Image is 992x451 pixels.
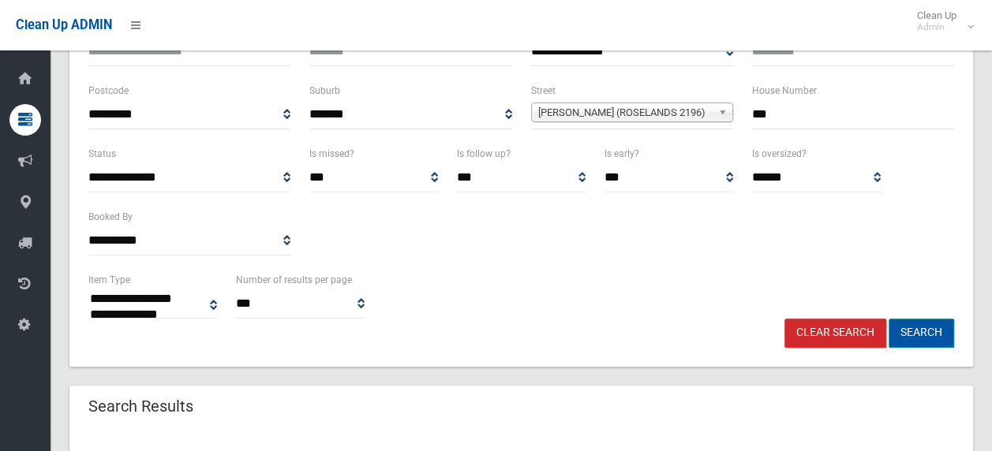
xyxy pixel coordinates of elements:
label: Is follow up? [457,145,511,162]
label: Is oversized? [752,145,807,162]
label: Street [531,82,556,99]
label: House Number [752,82,817,99]
button: Search [889,319,954,348]
label: Number of results per page [236,271,352,289]
label: Postcode [88,82,129,99]
label: Booked By [88,208,133,225]
span: [PERSON_NAME] (ROSELANDS 2196) [538,103,712,122]
label: Suburb [309,82,340,99]
header: Search Results [69,391,212,422]
label: Is early? [605,145,639,162]
small: Admin [917,21,956,33]
span: Clean Up [909,9,972,33]
label: Is missed? [309,145,354,162]
span: Clean Up ADMIN [16,17,112,32]
label: Status [88,145,116,162]
label: Item Type [88,271,130,289]
a: Clear Search [784,319,886,348]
